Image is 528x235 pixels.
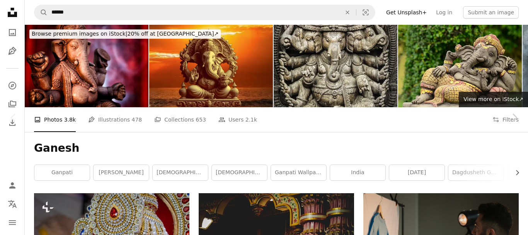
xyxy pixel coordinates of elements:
button: Language [5,196,20,212]
a: Explore [5,78,20,93]
a: View more on iStock↗ [459,92,528,107]
a: Get Unsplash+ [382,6,431,19]
a: Next [501,81,528,155]
button: Menu [5,215,20,230]
span: 653 [196,115,206,124]
a: Photos [5,25,20,40]
a: ganpati wallpaper [271,165,326,180]
a: [DEMOGRAPHIC_DATA] [153,165,208,180]
button: scroll list to the right [510,165,519,180]
img: Ganesha. [398,25,522,107]
a: india [330,165,385,180]
a: Collections 653 [154,107,206,132]
span: View more on iStock ↗ [463,96,523,102]
a: Illustrations 478 [88,107,142,132]
form: Find visuals sitewide [34,5,375,20]
button: Visual search [356,5,375,20]
a: ganpati [34,165,90,180]
span: 2.1k [245,115,257,124]
a: Log in [431,6,457,19]
span: 20% off at [GEOGRAPHIC_DATA] ↗ [32,31,218,37]
a: Illustrations [5,43,20,59]
a: [DATE] [389,165,445,180]
a: [PERSON_NAME] [94,165,149,180]
a: Browse premium images on iStock|20% off at [GEOGRAPHIC_DATA]↗ [25,25,225,43]
button: Filters [492,107,519,132]
button: Clear [339,5,356,20]
h1: Ganesh [34,141,519,155]
span: 478 [132,115,142,124]
img: A statue of Ganesha, a deity of India on red background [25,25,148,107]
span: Browse premium images on iStock | [32,31,127,37]
a: Log in / Sign up [5,178,20,193]
a: Users 2.1k [218,107,257,132]
img: Lord Ganesha [274,25,397,107]
a: [DEMOGRAPHIC_DATA] [212,165,267,180]
button: Submit an image [463,6,519,19]
button: Search Unsplash [34,5,48,20]
a: dagdusheth ganpati [448,165,504,180]
img: Lord Ganesh s Divine Presence on Ganesh Chaturthi [149,25,273,107]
